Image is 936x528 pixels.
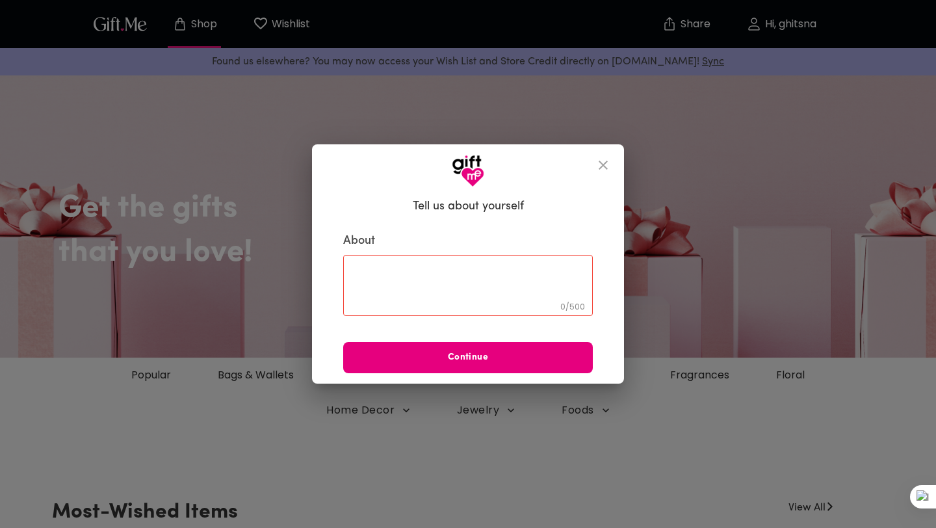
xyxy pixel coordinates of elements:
h6: Tell us about yourself [413,199,524,215]
span: 0 / 500 [560,301,585,312]
span: Continue [343,350,593,365]
button: close [588,150,619,181]
label: About [343,233,593,249]
button: Continue [343,342,593,373]
img: GiftMe Logo [452,155,484,187]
